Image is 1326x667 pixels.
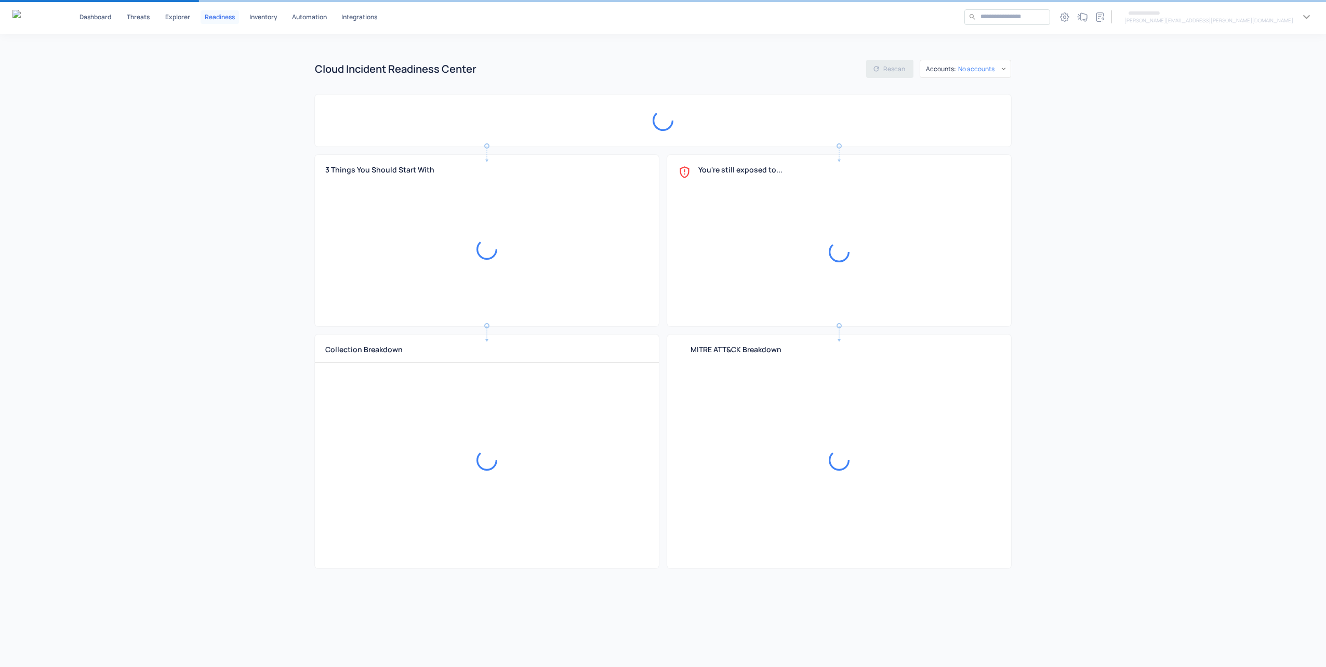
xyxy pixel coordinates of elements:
[205,14,235,20] p: Readiness
[325,345,659,354] h4: Collection Breakdown
[691,345,781,354] h4: MITRE ATT&CK Breakdown
[1118,10,1314,24] button: [PERSON_NAME][EMAIL_ADDRESS][PERSON_NAME][DOMAIN_NAME]
[161,10,194,24] button: Explorer
[75,10,115,24] button: Dashboard
[292,14,327,20] p: Automation
[1124,16,1293,24] h6: [PERSON_NAME][EMAIL_ADDRESS][PERSON_NAME][DOMAIN_NAME]
[201,10,239,24] button: Readiness
[341,14,377,20] p: Integrations
[127,14,150,20] p: Threats
[926,64,956,73] p: Accounts:
[165,14,190,20] p: Explorer
[245,10,282,24] button: Inventory
[249,14,277,20] p: Inventory
[288,10,331,24] button: Automation
[12,10,50,23] img: Gem Security
[1074,9,1091,25] button: What's new
[866,60,913,78] span: Scan is in progress
[315,63,476,75] h2: Cloud Incident Readiness Center
[920,62,1011,75] div: Accounts:No accounts
[1075,9,1090,25] div: What's new
[325,165,648,174] h4: 3 Things You Should Start With
[698,165,783,174] h4: You're still exposed to...
[958,64,994,73] p: No accounts
[79,14,111,20] p: Dashboard
[12,10,50,24] a: Gem Security
[122,10,155,24] button: Threats
[1092,9,1108,25] button: Documentation
[1056,9,1073,25] button: Settings
[1057,9,1072,25] div: Settings
[337,10,381,24] button: Integrations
